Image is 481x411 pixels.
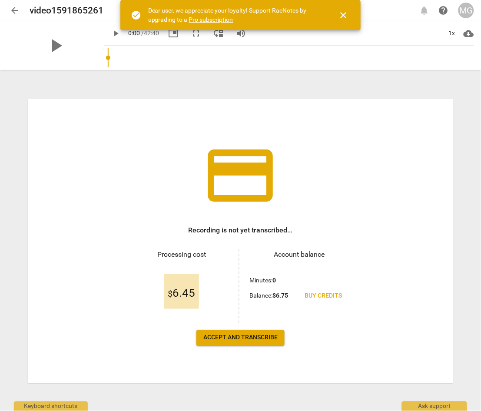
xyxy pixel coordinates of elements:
[188,26,204,41] button: Fullscreen
[110,28,121,39] span: play_arrow
[273,292,289,299] b: $ 6.75
[444,27,460,40] div: 1x
[191,28,201,39] span: fullscreen
[333,5,354,26] button: Close
[10,5,20,16] span: arrow_back
[168,28,179,39] span: picture_in_picture
[203,334,278,342] span: Accept and transcribe
[141,30,159,36] span: / 42:40
[168,287,196,300] span: 6.45
[166,26,181,41] button: Picture in picture
[189,225,293,235] h3: Recording is not yet transcribed...
[148,6,323,24] div: Dear user, we appreciate your loyalty! Support RaeNotes by upgrading to a
[202,136,280,215] span: credit_card
[168,288,173,299] span: $
[14,401,88,411] div: Keyboard shortcuts
[189,16,233,23] a: Pro subscription
[233,26,249,41] button: Volume
[128,30,140,36] span: 0:00
[305,292,342,300] span: Buy credits
[402,401,467,411] div: Ask support
[108,26,123,41] button: Play
[132,249,232,260] h3: Processing cost
[438,5,449,16] span: help
[30,5,103,16] h2: video1591865261
[213,28,224,39] span: move_down
[338,10,348,20] span: close
[44,34,67,57] span: play_arrow
[131,10,141,20] span: check_circle
[250,291,289,300] p: Balance :
[458,3,474,18] button: MG
[236,28,246,39] span: volume_up
[298,288,349,304] a: Buy credits
[464,28,474,39] span: cloud_download
[273,277,276,284] b: 0
[250,249,349,260] h3: Account balance
[436,3,451,18] a: Help
[250,276,276,285] p: Minutes :
[211,26,226,41] button: View player as separate pane
[196,330,285,346] button: Accept and transcribe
